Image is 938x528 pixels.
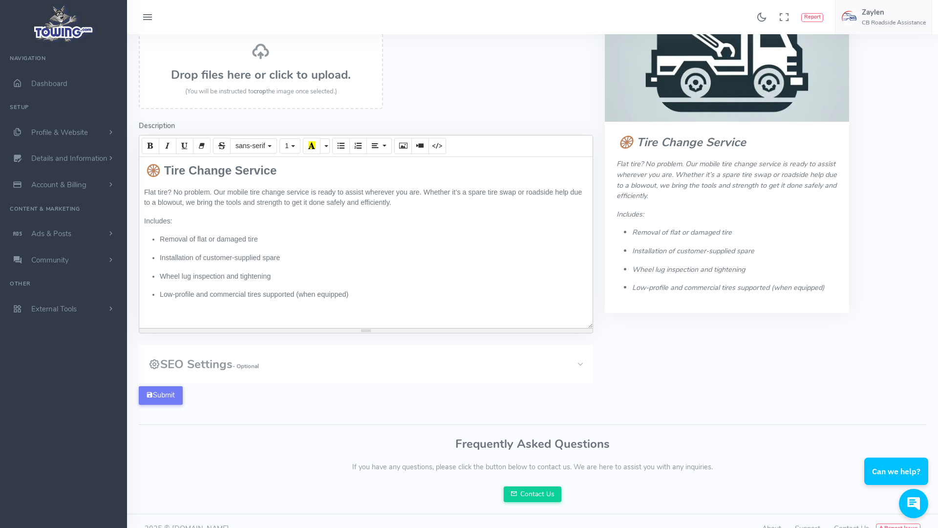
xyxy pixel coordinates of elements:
button: SEO Settings- Optional [139,345,593,383]
span: Details and Information [31,154,107,164]
button: Video [411,138,429,154]
small: - Optional [233,362,259,370]
button: Submit [139,386,183,405]
span: Removal of flat or damaged tire [632,227,732,237]
button: Font Family [230,138,277,154]
span: 🛞 Tire Change Service [146,164,277,177]
span: sans-serif [235,142,265,150]
span: Installation of customer-supplied spare [632,246,754,256]
span: Installation of customer-supplied spare [160,254,280,262]
p: If you have any questions, please click the button below to contact us. We are here to assist you... [139,462,926,473]
h3: Drop files here or click to upload. [149,68,372,81]
span: Low-profile and commercial tires supported (when equipped) [160,290,348,298]
img: user-image [841,9,857,25]
div: resize [139,329,593,333]
span: (You will be instructed to the image once selected.) [185,87,337,96]
button: Ordered list (⌘+⇧+NUM8) [349,138,367,154]
button: Paragraph [366,138,391,154]
h3: Frequently Asked Questions [139,438,926,450]
span: Profile & Website [31,128,88,137]
a: Contact Us [504,486,561,502]
iframe: Conversations [853,431,938,528]
h6: CB Roadside Assistance [862,20,926,26]
button: Italic (⌘+I) [159,138,176,154]
button: Bold (⌘+B) [142,138,159,154]
h5: Zaylen [862,8,926,16]
span: Removal of flat or damaged tire [160,235,258,243]
button: Strikethrough (⌘+⇧+S) [213,138,231,154]
span: Community [31,255,69,265]
img: logo [31,3,97,44]
button: Underline (⌘+U) [176,138,193,154]
span: Wheel lug inspection and tightening [160,272,271,280]
span: Includes: [144,217,172,225]
button: Font Size [279,138,300,154]
span: 🛞 Tire Change Service [618,134,746,150]
span: Flat tire? No problem. Our mobile tire change service is ready to assist wherever you are. Whethe... [144,188,582,207]
span: Account & Billing [31,180,86,190]
strong: crop [254,87,266,96]
label: Description [139,121,175,132]
span: External Tools [31,304,77,314]
button: Recent Color [303,138,320,154]
span: Wheel lug inspection and tightening [632,264,745,274]
button: Unordered list (⌘+⇧+NUM7) [332,138,350,154]
span: Dashboard [31,79,67,88]
button: Report [801,13,823,22]
button: Remove Font Style (⌘+\) [193,138,211,154]
button: Picture [394,138,412,154]
button: Code View [428,138,446,154]
span: Flat tire? No problem. Our mobile tire change service is ready to assist wherever you are. Whethe... [617,159,837,200]
span: 1 [285,142,289,150]
span: Low-profile and commercial tires supported (when equipped) [632,283,825,292]
h3: SEO Settings [149,358,259,371]
span: Includes: [617,209,644,219]
button: More Color [320,138,330,154]
span: Ads & Posts [31,229,71,239]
